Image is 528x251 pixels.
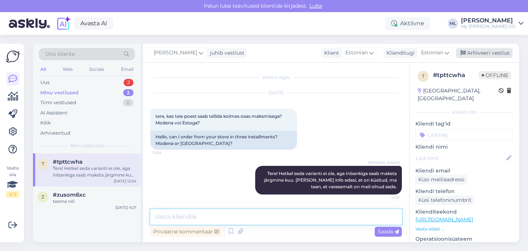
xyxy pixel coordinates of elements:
[40,99,76,106] div: Tiimi vestlused
[40,109,67,117] div: AI Assistent
[88,65,106,74] div: Socials
[321,49,339,57] div: Klient
[61,65,74,74] div: Web
[415,208,513,216] p: Klienditeekond
[415,175,467,185] div: Küsi meiliaadressi
[53,165,136,178] div: Tere! Hetkel seda varianti ei ole, aga Inbankiga saab maksta järgmine kuu. [PERSON_NAME] info eda...
[461,18,516,23] div: [PERSON_NAME]
[433,71,479,80] div: # tpttcwha
[415,216,473,223] a: [URL][DOMAIN_NAME]
[418,87,499,102] div: [GEOGRAPHIC_DATA], [GEOGRAPHIC_DATA]
[53,159,82,165] span: #tpttcwha
[207,49,245,57] div: juhib vestlust
[45,50,75,58] span: Otsi kliente
[415,235,513,243] p: Operatsioonisüsteem
[42,161,44,167] span: t
[6,165,19,198] div: Vaata siia
[6,191,19,198] div: 2 / 3
[40,119,51,127] div: Kõik
[448,18,458,29] div: ML
[115,205,136,210] div: [DATE] 9:27
[123,89,133,97] div: 2
[415,226,513,232] p: Vaata edasi ...
[40,89,78,97] div: Minu vestlused
[421,49,443,57] span: Estonian
[53,192,86,198] span: #zusom6xc
[385,17,430,30] div: Aktiivne
[461,18,524,29] a: [PERSON_NAME]My [PERSON_NAME] OÜ
[39,65,47,74] div: All
[345,49,368,57] span: Estonian
[479,71,511,79] span: Offline
[41,194,44,200] span: z
[461,23,516,29] div: My [PERSON_NAME] OÜ
[150,227,222,237] div: Privaatne kommentaar
[415,129,513,140] input: Lisa tag
[150,74,402,81] div: Vestlus algas
[123,99,133,106] div: 0
[415,188,513,195] p: Kliendi telefon
[56,16,71,31] img: explore-ai
[307,3,324,9] span: Luba
[422,73,425,79] span: t
[378,228,399,235] span: Saada
[415,167,513,175] p: Kliendi email
[120,65,135,74] div: Email
[368,160,400,165] span: [PERSON_NAME]
[416,154,505,162] input: Lisa nimi
[155,113,283,125] span: tere, kas teie poest saab tellida kolmes osas maksmisega? Modena voi Estoga?
[150,90,402,96] div: [DATE]
[456,48,513,58] div: Arhiveeri vestlus
[153,150,180,156] span: 12:54
[415,109,513,116] div: Kliendi info
[264,171,398,189] span: Tere! Hetkel seda varianti ei ole, aga Inbankiga saab maksta järgmine kuu. [PERSON_NAME] info eda...
[124,79,133,86] div: 2
[114,178,136,184] div: [DATE] 12:54
[150,131,297,150] div: Hello, can I order from your store in three installments? Modena or [GEOGRAPHIC_DATA]?
[70,142,103,149] span: Minu vestlused
[74,17,113,30] a: Avasta AI
[384,49,415,57] div: Klienditugi
[415,195,474,205] div: Küsi telefoninumbrit
[415,143,513,151] p: Kliendi nimi
[372,195,400,200] span: 14:51
[53,198,136,205] div: teeme nii!
[40,79,49,86] div: Uus
[154,49,197,57] span: [PERSON_NAME]
[40,130,70,137] div: Arhiveeritud
[415,120,513,128] p: Kliendi tag'id
[6,50,20,63] img: Askly Logo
